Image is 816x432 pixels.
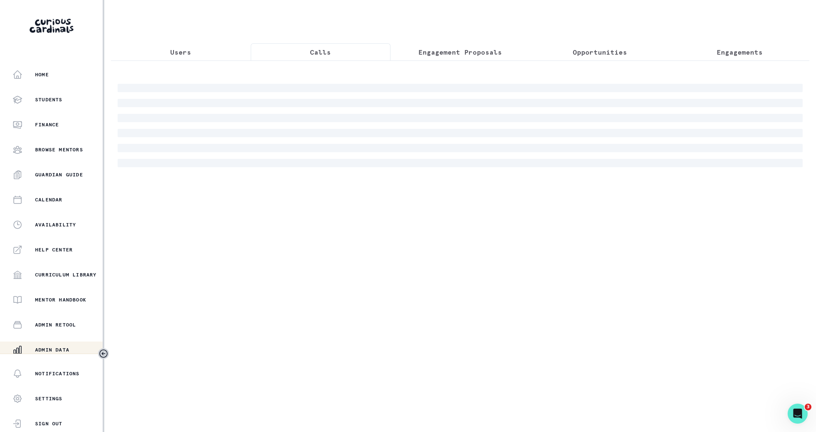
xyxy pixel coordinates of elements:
[35,221,76,228] p: Availability
[98,348,109,359] button: Toggle sidebar
[310,47,331,57] p: Calls
[35,121,59,128] p: Finance
[35,370,80,377] p: Notifications
[35,347,69,353] p: Admin Data
[35,296,86,303] p: Mentor Handbook
[573,47,627,57] p: Opportunities
[35,196,63,203] p: Calendar
[418,47,502,57] p: Engagement Proposals
[35,321,76,328] p: Admin Retool
[35,171,83,178] p: Guardian Guide
[35,395,63,402] p: Settings
[35,146,83,153] p: Browse Mentors
[805,404,811,410] span: 3
[35,271,97,278] p: Curriculum Library
[35,420,63,427] p: Sign Out
[30,19,73,33] img: Curious Cardinals Logo
[35,96,63,103] p: Students
[788,404,808,424] iframe: Intercom live chat
[170,47,191,57] p: Users
[717,47,763,57] p: Engagements
[35,71,49,78] p: Home
[35,246,73,253] p: Help Center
